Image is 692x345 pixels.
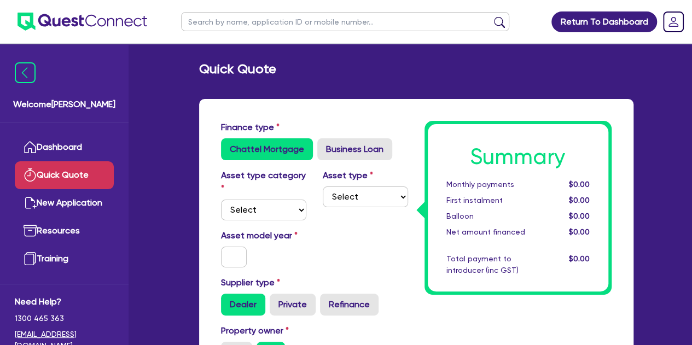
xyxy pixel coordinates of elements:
input: Search by name, application ID or mobile number... [181,12,509,31]
a: Quick Quote [15,161,114,189]
label: Supplier type [221,276,280,289]
label: Finance type [221,121,280,134]
span: $0.00 [568,254,589,263]
a: Training [15,245,114,273]
label: Private [270,294,316,315]
h1: Summary [446,144,590,170]
label: Asset model year [213,229,315,242]
span: $0.00 [568,227,589,236]
label: Asset type category [221,169,306,195]
div: Balloon [438,210,545,222]
span: $0.00 [568,196,589,204]
label: Dealer [221,294,265,315]
img: resources [24,224,37,237]
a: Resources [15,217,114,245]
a: Return To Dashboard [551,11,657,32]
span: Need Help? [15,295,114,308]
div: Total payment to introducer (inc GST) [438,253,545,276]
label: Business Loan [317,138,392,160]
img: quest-connect-logo-blue [18,13,147,31]
img: icon-menu-close [15,62,36,83]
img: new-application [24,196,37,209]
div: Monthly payments [438,179,545,190]
span: $0.00 [568,180,589,189]
h2: Quick Quote [199,61,276,77]
label: Asset type [323,169,373,182]
label: Chattel Mortgage [221,138,313,160]
img: quick-quote [24,168,37,182]
a: Dashboard [15,133,114,161]
span: $0.00 [568,212,589,220]
div: Net amount financed [438,226,545,238]
a: New Application [15,189,114,217]
img: training [24,252,37,265]
div: First instalment [438,195,545,206]
span: 1300 465 363 [15,313,114,324]
span: Welcome [PERSON_NAME] [13,98,115,111]
a: Dropdown toggle [659,8,688,36]
label: Property owner [221,324,289,337]
label: Refinance [320,294,379,315]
